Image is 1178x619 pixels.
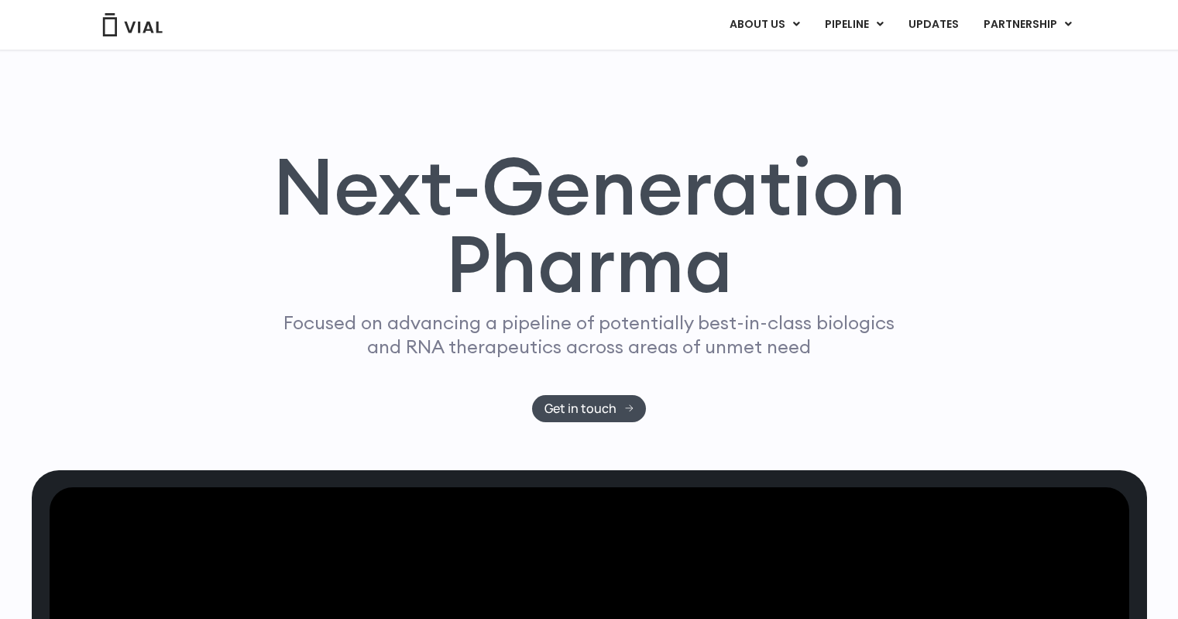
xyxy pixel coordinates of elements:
[254,147,925,304] h1: Next-Generation Pharma
[896,12,970,38] a: UPDATES
[717,12,812,38] a: ABOUT USMenu Toggle
[532,395,646,422] a: Get in touch
[277,311,902,359] p: Focused on advancing a pipeline of potentially best-in-class biologics and RNA therapeutics acros...
[812,12,895,38] a: PIPELINEMenu Toggle
[544,403,616,414] span: Get in touch
[101,13,163,36] img: Vial Logo
[971,12,1084,38] a: PARTNERSHIPMenu Toggle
